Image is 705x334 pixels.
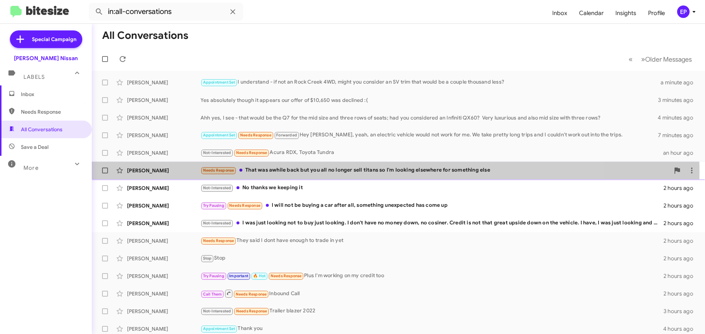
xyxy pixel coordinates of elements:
[658,96,699,104] div: 3 minutes ago
[127,114,200,121] div: [PERSON_NAME]
[203,274,224,278] span: Try Pausing
[203,186,231,190] span: Not-Interested
[203,133,235,137] span: Appointment Set
[200,272,664,280] div: Plus I'm working on my credit too
[127,290,200,297] div: [PERSON_NAME]
[610,3,642,24] a: Insights
[127,96,200,104] div: [PERSON_NAME]
[664,237,699,245] div: 2 hours ago
[236,150,267,155] span: Needs Response
[127,202,200,209] div: [PERSON_NAME]
[203,292,222,297] span: Call Them
[127,167,200,174] div: [PERSON_NAME]
[253,274,265,278] span: 🔥 Hot
[642,3,671,24] a: Profile
[127,220,200,227] div: [PERSON_NAME]
[625,52,696,67] nav: Page navigation example
[200,96,658,104] div: Yes absolutely though it appears our offer of $10,650 was declined :(
[203,203,224,208] span: Try Pausing
[203,309,231,313] span: Not-Interested
[664,290,699,297] div: 2 hours ago
[200,254,664,263] div: Stop
[203,168,234,173] span: Needs Response
[200,324,663,333] div: Thank you
[641,55,645,64] span: »
[275,132,299,139] span: Forwarded
[671,5,697,18] button: EP
[663,325,699,333] div: 4 hours ago
[200,201,664,210] div: I will not be buying a car after all, something unexpected has come up
[200,166,670,175] div: That was awhile back but you all no longer sell titans so I'm looking elsewhere for something else
[23,74,45,80] span: Labels
[10,30,82,48] a: Special Campaign
[127,149,200,157] div: [PERSON_NAME]
[127,308,200,315] div: [PERSON_NAME]
[127,255,200,262] div: [PERSON_NAME]
[661,79,699,86] div: a minute ago
[21,143,48,151] span: Save a Deal
[658,132,699,139] div: 7 minutes ago
[21,108,83,115] span: Needs Response
[127,237,200,245] div: [PERSON_NAME]
[645,55,692,63] span: Older Messages
[200,219,664,227] div: I was just looking not to buy just looking. I don't have no money down, no cosiner. Credit is not...
[200,307,664,315] div: Trailer blazer 2022
[200,184,664,192] div: No thanks we keeping it
[240,133,271,137] span: Needs Response
[546,3,573,24] a: Inbox
[200,236,664,245] div: They said I dont have enough to trade in yet
[624,52,637,67] button: Previous
[14,55,78,62] div: [PERSON_NAME] Nissan
[203,238,234,243] span: Needs Response
[23,165,39,171] span: More
[229,274,248,278] span: Important
[21,91,83,98] span: Inbox
[664,255,699,262] div: 2 hours ago
[200,131,658,139] div: Hey [PERSON_NAME], yeah, an electric vehicle would not work for me. We take pretty long trips and...
[203,150,231,155] span: Not-Interested
[664,272,699,280] div: 2 hours ago
[271,274,302,278] span: Needs Response
[573,3,610,24] a: Calendar
[658,114,699,121] div: 4 minutes ago
[203,256,212,261] span: Stop
[203,326,235,331] span: Appointment Set
[32,36,76,43] span: Special Campaign
[200,289,664,298] div: Inbound Call
[127,79,200,86] div: [PERSON_NAME]
[127,184,200,192] div: [PERSON_NAME]
[203,80,235,85] span: Appointment Set
[637,52,696,67] button: Next
[677,5,690,18] div: EP
[229,203,260,208] span: Needs Response
[127,132,200,139] div: [PERSON_NAME]
[664,220,699,227] div: 2 hours ago
[663,149,699,157] div: an hour ago
[236,292,267,297] span: Needs Response
[21,126,62,133] span: All Conversations
[127,325,200,333] div: [PERSON_NAME]
[89,3,243,21] input: Search
[664,202,699,209] div: 2 hours ago
[200,78,661,87] div: I understand - if not an Rock Creek 4WD, might you consider an SV trim that would be a couple tho...
[102,30,188,41] h1: All Conversations
[236,309,267,313] span: Needs Response
[203,221,231,225] span: Not-Interested
[200,148,663,157] div: Acura RDX, Toyota Tundra
[664,308,699,315] div: 3 hours ago
[127,272,200,280] div: [PERSON_NAME]
[629,55,633,64] span: «
[200,114,658,121] div: Ahh yes, I see - that would be the Q7 for the mid size and three rows of seats; had you considere...
[664,184,699,192] div: 2 hours ago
